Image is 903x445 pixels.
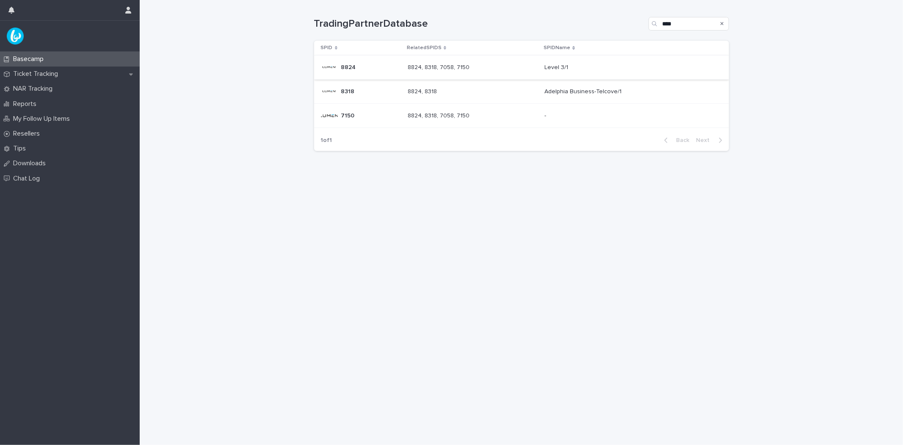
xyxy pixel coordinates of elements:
p: 8824, 8318, 7058, 7150 [408,111,471,120]
p: My Follow Up Items [10,115,77,123]
p: 8318 [341,86,356,95]
tr: 88248824 8824, 8318, 7058, 71508824, 8318, 7058, 7150 Level 3/1Level 3/1 [314,56,729,80]
p: Reports [10,100,43,108]
button: Back [657,136,693,144]
p: SPID [321,43,333,53]
span: Back [671,137,690,143]
tr: 71507150 8824, 8318, 7058, 71508824, 8318, 7058, 7150 -- [314,104,729,128]
tr: 83188318 8824, 83188824, 8318 Adelphia Business-Telcove/1Adelphia Business-Telcove/1 [314,80,729,104]
p: 8824 [341,62,358,71]
p: RelatedSPIDS [407,43,442,53]
p: Adelphia Business-Telcove/1 [544,86,623,95]
p: 8824, 8318 [408,86,439,95]
p: Downloads [10,159,52,167]
p: Resellers [10,130,47,138]
button: Next [693,136,729,144]
p: 7150 [341,111,356,120]
img: UPKZpZA3RCu7zcH4nw8l [7,28,24,44]
p: Chat Log [10,175,47,183]
p: - [544,111,548,120]
input: Search [649,17,729,31]
h1: TradingPartnerDatabase [314,18,645,30]
p: Level 3/1 [544,62,570,71]
p: 1 of 1 [314,130,339,151]
p: Tips [10,145,33,153]
p: Basecamp [10,55,50,63]
p: Ticket Tracking [10,70,65,78]
span: Next [696,137,715,143]
p: SPIDName [544,43,570,53]
p: NAR Tracking [10,85,59,93]
p: 8824, 8318, 7058, 7150 [408,62,471,71]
